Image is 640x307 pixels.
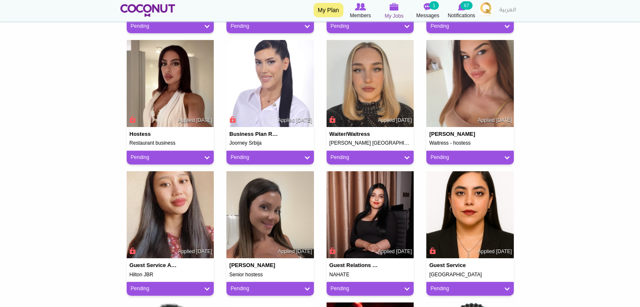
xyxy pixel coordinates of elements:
h4: [PERSON_NAME] [229,262,278,268]
span: Connect to Unlock the Profile [328,115,336,124]
a: Pending [131,23,210,30]
a: Pending [231,285,310,292]
img: Rekhana Sinkski's picture [127,171,214,259]
h5: [PERSON_NAME] [GEOGRAPHIC_DATA] [329,140,411,146]
a: Pending [231,154,310,161]
a: Pending [331,285,410,292]
a: Messages Messages 1 [411,2,445,20]
a: Pending [131,285,210,292]
span: Connect to Unlock the Profile [328,246,336,255]
img: Konstantina Samara's picture [226,171,314,259]
span: Notifications [448,11,475,20]
img: Nikoleta Vulku's picture [327,40,414,127]
span: My Jobs [385,12,404,20]
h5: Joorney Srbija [229,140,311,146]
img: Zeljka Jovanovic's picture [426,40,514,127]
a: Pending [430,23,510,30]
h4: Guest Service Agent [130,262,178,268]
span: Connect to Unlock the Profile [128,115,136,124]
h4: [PERSON_NAME] [429,131,478,137]
small: 1 [429,1,438,10]
a: My Jobs My Jobs [377,2,411,20]
a: Pending [331,154,410,161]
a: Pending [231,23,310,30]
span: Connect to Unlock the Profile [228,115,236,124]
a: العربية [495,2,520,19]
h5: Hilton JBR [130,272,211,278]
img: Messages [424,3,432,11]
img: Danica Duric's picture [226,40,314,127]
a: Browse Members Members [344,2,377,20]
img: Djihane Zaghdoud's picture [426,171,514,259]
a: Pending [430,285,510,292]
img: Notifications [458,3,465,11]
span: Connect to Unlock the Profile [128,246,136,255]
span: Connect to Unlock the Profile [428,246,436,255]
img: Nahid mahboubi's picture [327,171,414,259]
a: Pending [331,23,410,30]
a: Pending [131,154,210,161]
a: Pending [430,154,510,161]
a: My Plan [313,3,343,17]
small: 67 [460,1,472,10]
img: Emmanouela Ketikoglou's picture [127,40,214,127]
h5: NAHATÉ [329,272,411,278]
h5: Senior hostess [229,272,311,278]
h4: Guest Relations Agent [329,262,378,268]
span: Messages [416,11,439,20]
h4: Guest service [429,262,478,268]
img: My Jobs [390,3,399,11]
img: Browse Members [355,3,366,11]
h4: Business Plan Researcher and Writer [229,131,278,137]
h5: Waitress - hostess [429,140,511,146]
h5: Restaurant business [130,140,211,146]
span: Members [350,11,371,20]
h5: [GEOGRAPHIC_DATA] [429,272,511,278]
h4: Waiter/Waitress [329,131,378,137]
a: Notifications Notifications 67 [445,2,478,20]
h4: Hostess [130,131,178,137]
img: Home [120,4,175,17]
